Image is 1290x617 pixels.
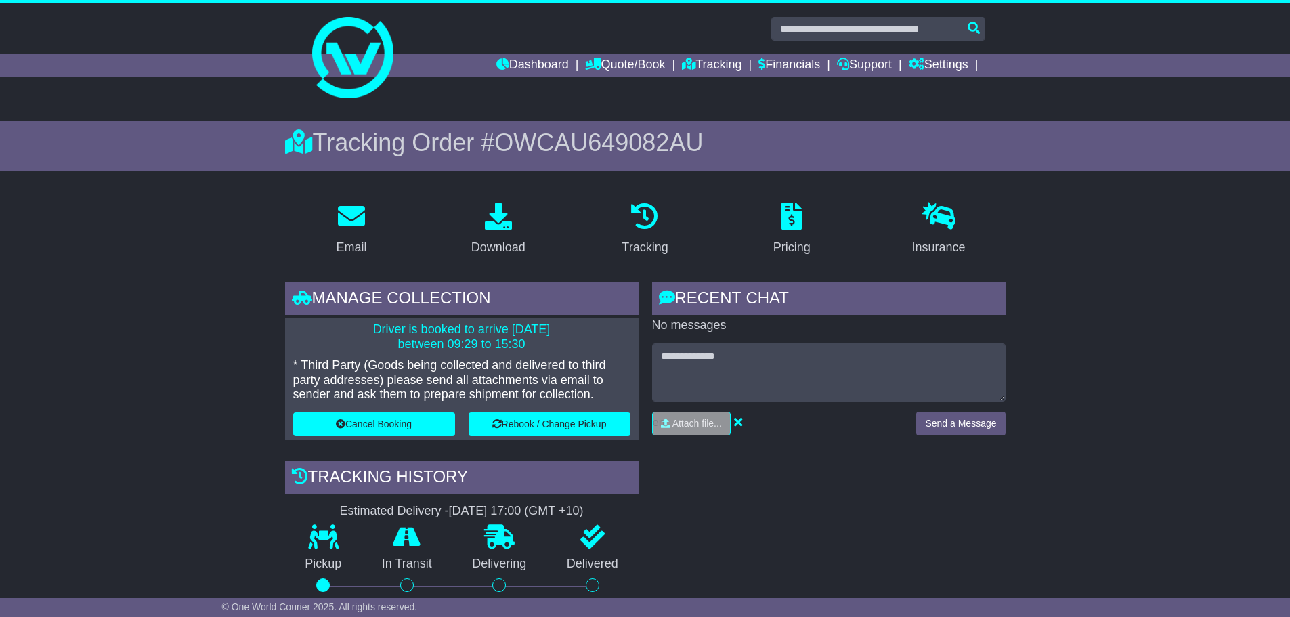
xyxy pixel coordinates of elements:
[909,54,968,77] a: Settings
[837,54,892,77] a: Support
[463,198,534,261] a: Download
[773,238,811,257] div: Pricing
[285,557,362,572] p: Pickup
[471,238,525,257] div: Download
[758,54,820,77] a: Financials
[765,198,819,261] a: Pricing
[362,557,452,572] p: In Transit
[494,129,703,156] span: OWCAU649082AU
[652,318,1006,333] p: No messages
[916,412,1005,435] button: Send a Message
[682,54,741,77] a: Tracking
[652,282,1006,318] div: RECENT CHAT
[293,322,630,352] p: Driver is booked to arrive [DATE] between 09:29 to 15:30
[336,238,366,257] div: Email
[452,557,547,572] p: Delivering
[222,601,418,612] span: © One World Courier 2025. All rights reserved.
[546,557,639,572] p: Delivered
[327,198,375,261] a: Email
[293,358,630,402] p: * Third Party (Goods being collected and delivered to third party addresses) please send all atta...
[449,504,584,519] div: [DATE] 17:00 (GMT +10)
[469,412,630,436] button: Rebook / Change Pickup
[622,238,668,257] div: Tracking
[285,504,639,519] div: Estimated Delivery -
[585,54,665,77] a: Quote/Book
[293,412,455,436] button: Cancel Booking
[912,238,966,257] div: Insurance
[613,198,676,261] a: Tracking
[903,198,974,261] a: Insurance
[285,128,1006,157] div: Tracking Order #
[285,282,639,318] div: Manage collection
[496,54,569,77] a: Dashboard
[285,461,639,497] div: Tracking history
